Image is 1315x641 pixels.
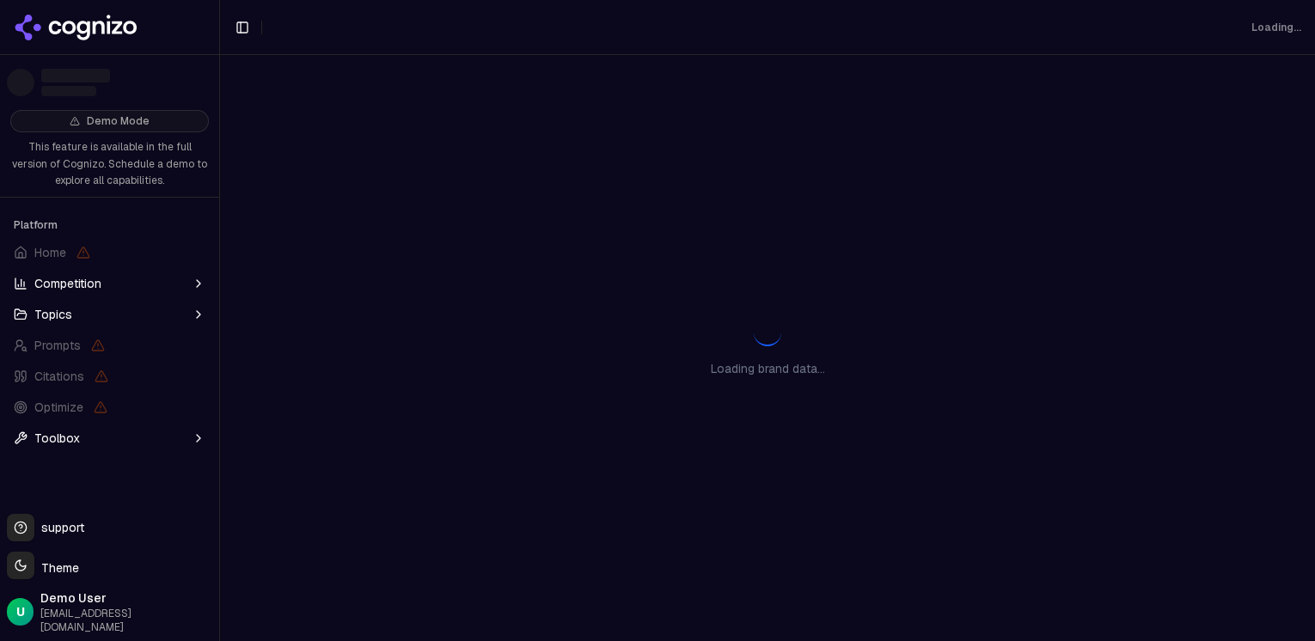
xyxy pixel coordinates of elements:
span: Demo Mode [87,114,150,128]
span: support [34,519,84,536]
button: Topics [7,301,212,328]
p: This feature is available in the full version of Cognizo. Schedule a demo to explore all capabili... [10,139,209,190]
span: Optimize [34,399,83,416]
span: Prompts [34,337,81,354]
button: Toolbox [7,424,212,452]
span: Demo User [40,589,212,607]
span: [EMAIL_ADDRESS][DOMAIN_NAME] [40,607,212,634]
div: Platform [7,211,212,239]
span: Citations [34,368,84,385]
span: Topics [34,306,72,323]
div: Loading... [1251,21,1301,34]
span: Toolbox [34,430,80,447]
span: Theme [34,560,79,576]
span: Competition [34,275,101,292]
p: Loading brand data... [711,360,825,377]
button: Competition [7,270,212,297]
span: Home [34,244,66,261]
span: U [16,603,25,620]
